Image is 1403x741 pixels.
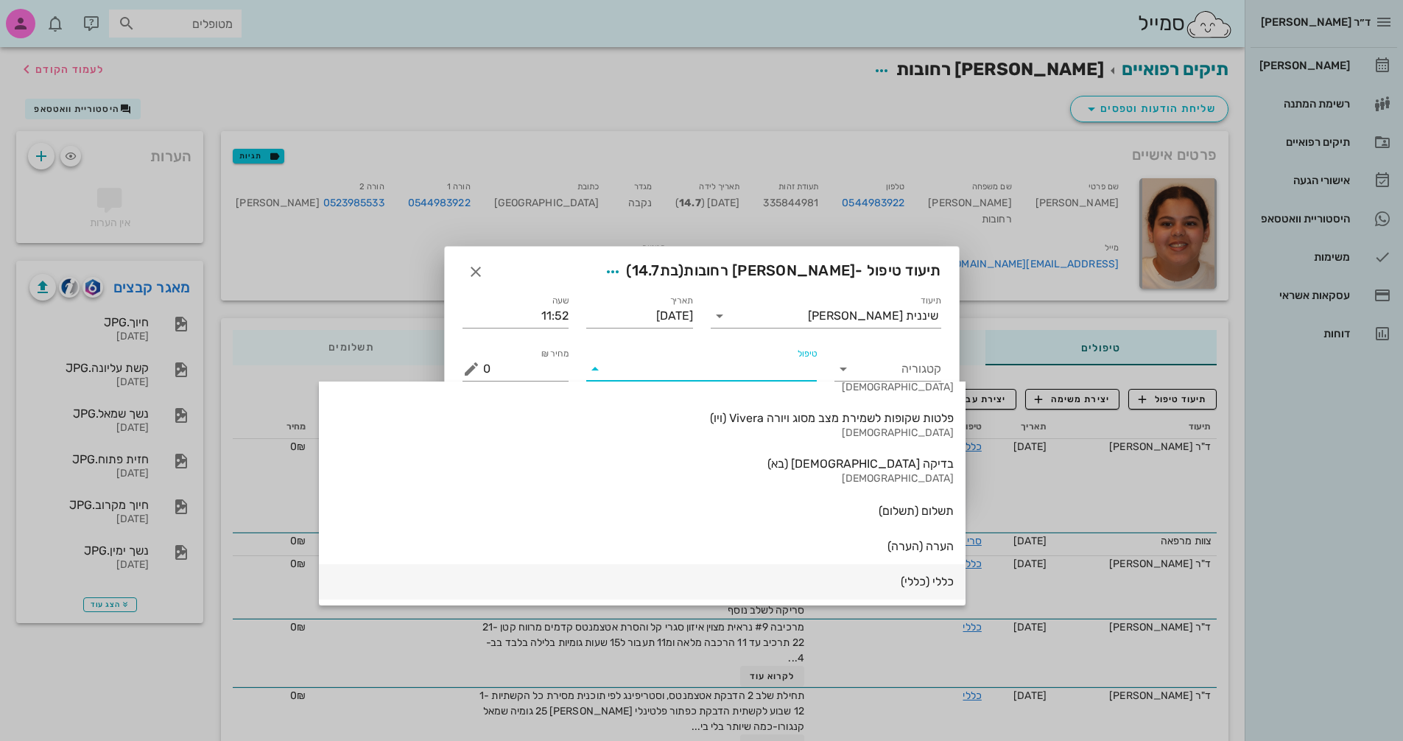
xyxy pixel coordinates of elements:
[331,411,954,425] div: פלטות שקופות לשמירת מצב מסוג ויורה Vivera (ויו)
[331,473,954,485] div: [DEMOGRAPHIC_DATA]
[632,261,660,279] span: 14.7
[921,295,941,306] label: תיעוד
[808,309,938,323] div: שיננית [PERSON_NAME]
[331,457,954,471] div: בדיקה [DEMOGRAPHIC_DATA] (בא)
[552,295,569,306] label: שעה
[626,261,683,279] span: (בת )
[711,304,941,328] div: תיעודשיננית [PERSON_NAME]
[683,261,855,279] span: [PERSON_NAME] רחובות
[541,348,569,359] label: מחיר ₪
[331,427,954,440] div: [DEMOGRAPHIC_DATA]
[669,295,693,306] label: תאריך
[463,360,480,378] button: מחיר ₪ appended action
[331,504,954,518] div: תשלום (תשלום)
[331,382,954,394] div: [DEMOGRAPHIC_DATA]
[331,575,954,589] div: כללי (כללי)
[599,259,940,285] span: תיעוד טיפול -
[798,348,817,359] label: טיפול
[331,539,954,553] div: הערה (הערה)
